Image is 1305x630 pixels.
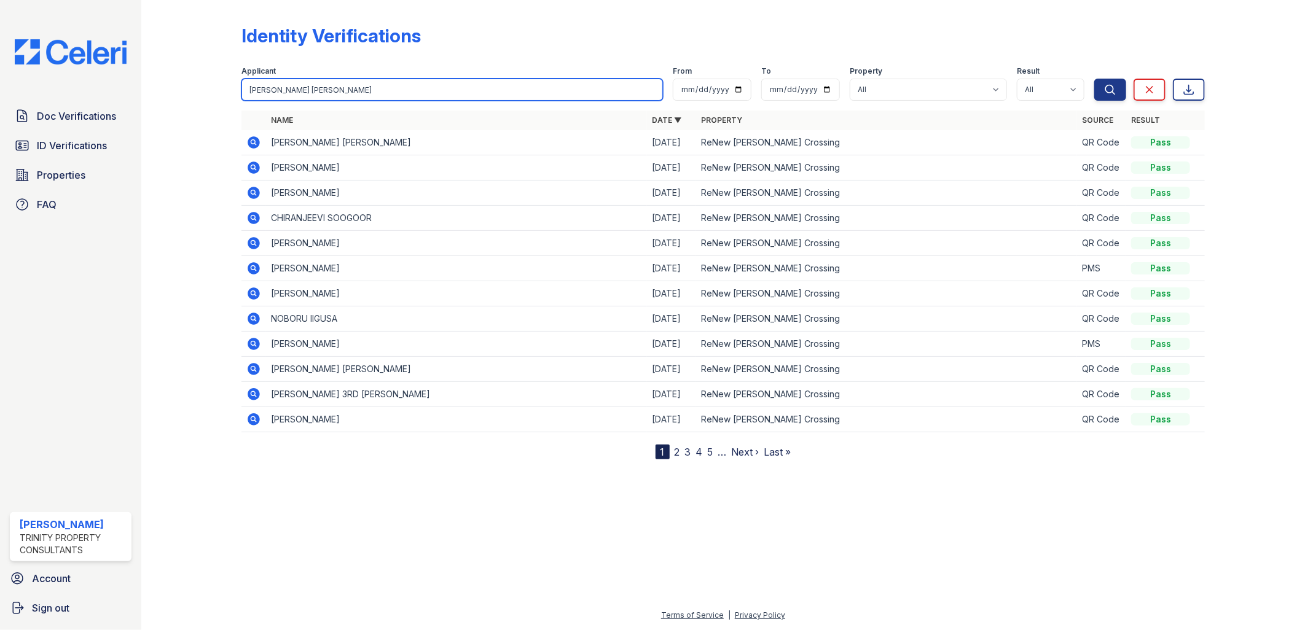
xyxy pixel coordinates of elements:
span: Properties [37,168,85,182]
div: Pass [1131,237,1190,249]
div: Pass [1131,413,1190,426]
div: Identity Verifications [241,25,421,47]
td: QR Code [1077,382,1126,407]
span: Sign out [32,601,69,615]
label: Property [850,66,882,76]
td: ReNew [PERSON_NAME] Crossing [696,130,1077,155]
a: Properties [10,163,131,187]
div: Pass [1131,338,1190,350]
td: [DATE] [647,206,696,231]
td: [PERSON_NAME] 3RD [PERSON_NAME] [266,382,647,407]
label: Applicant [241,66,276,76]
td: ReNew [PERSON_NAME] Crossing [696,332,1077,357]
div: Pass [1131,313,1190,325]
div: 1 [656,445,670,459]
a: Date ▼ [652,115,681,125]
td: [DATE] [647,306,696,332]
label: From [673,66,692,76]
td: [DATE] [647,231,696,256]
label: To [761,66,771,76]
td: QR Code [1077,130,1126,155]
td: ReNew [PERSON_NAME] Crossing [696,181,1077,206]
td: ReNew [PERSON_NAME] Crossing [696,155,1077,181]
a: Account [5,566,136,591]
a: Sign out [5,596,136,620]
div: Pass [1131,136,1190,149]
div: Pass [1131,287,1190,300]
div: Pass [1131,187,1190,199]
td: [DATE] [647,407,696,432]
td: [DATE] [647,357,696,382]
td: QR Code [1077,181,1126,206]
a: 2 [675,446,680,458]
label: Result [1017,66,1040,76]
a: Source [1082,115,1113,125]
td: [PERSON_NAME] [PERSON_NAME] [266,130,647,155]
a: 3 [685,446,691,458]
a: 4 [696,446,703,458]
td: [PERSON_NAME] [266,332,647,357]
a: Last » [764,446,791,458]
td: PMS [1077,256,1126,281]
div: Pass [1131,262,1190,274]
td: [PERSON_NAME] [PERSON_NAME] [266,357,647,382]
div: Pass [1131,388,1190,400]
td: [DATE] [647,332,696,357]
td: CHIRANJEEVI SOOGOOR [266,206,647,231]
td: ReNew [PERSON_NAME] Crossing [696,206,1077,231]
td: [PERSON_NAME] [266,231,647,256]
td: [DATE] [647,130,696,155]
td: NOBORU IIGUSA [266,306,647,332]
td: QR Code [1077,281,1126,306]
div: Pass [1131,363,1190,375]
div: Pass [1131,212,1190,224]
td: QR Code [1077,357,1126,382]
td: QR Code [1077,407,1126,432]
div: Pass [1131,161,1190,174]
a: FAQ [10,192,131,217]
td: [PERSON_NAME] [266,256,647,281]
td: [DATE] [647,281,696,306]
input: Search by name or phone number [241,79,664,101]
td: ReNew [PERSON_NAME] Crossing [696,281,1077,306]
td: [PERSON_NAME] [266,281,647,306]
td: QR Code [1077,206,1126,231]
img: CE_Logo_Blue-a8612792a0a2168367f1c8372b55b34899dd931a85d93a1a3d3e32e68fde9ad4.png [5,39,136,64]
td: PMS [1077,332,1126,357]
span: Account [32,571,71,586]
td: [DATE] [647,256,696,281]
td: [PERSON_NAME] [266,181,647,206]
td: [DATE] [647,181,696,206]
div: Trinity Property Consultants [20,532,127,556]
span: … [718,445,727,459]
td: ReNew [PERSON_NAME] Crossing [696,382,1077,407]
span: ID Verifications [37,138,107,153]
a: Property [701,115,742,125]
td: [PERSON_NAME] [266,155,647,181]
td: [DATE] [647,382,696,407]
td: ReNew [PERSON_NAME] Crossing [696,357,1077,382]
a: Terms of Service [661,610,724,620]
a: ID Verifications [10,133,131,158]
td: [PERSON_NAME] [266,407,647,432]
div: | [728,610,731,620]
a: Privacy Policy [735,610,785,620]
span: FAQ [37,197,57,212]
span: Doc Verifications [37,109,116,123]
a: 5 [708,446,713,458]
td: ReNew [PERSON_NAME] Crossing [696,306,1077,332]
td: QR Code [1077,306,1126,332]
td: ReNew [PERSON_NAME] Crossing [696,407,1077,432]
td: QR Code [1077,155,1126,181]
td: QR Code [1077,231,1126,256]
a: Next › [732,446,759,458]
a: Result [1131,115,1160,125]
a: Name [271,115,293,125]
div: [PERSON_NAME] [20,517,127,532]
a: Doc Verifications [10,104,131,128]
td: [DATE] [647,155,696,181]
td: ReNew [PERSON_NAME] Crossing [696,231,1077,256]
td: ReNew [PERSON_NAME] Crossing [696,256,1077,281]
